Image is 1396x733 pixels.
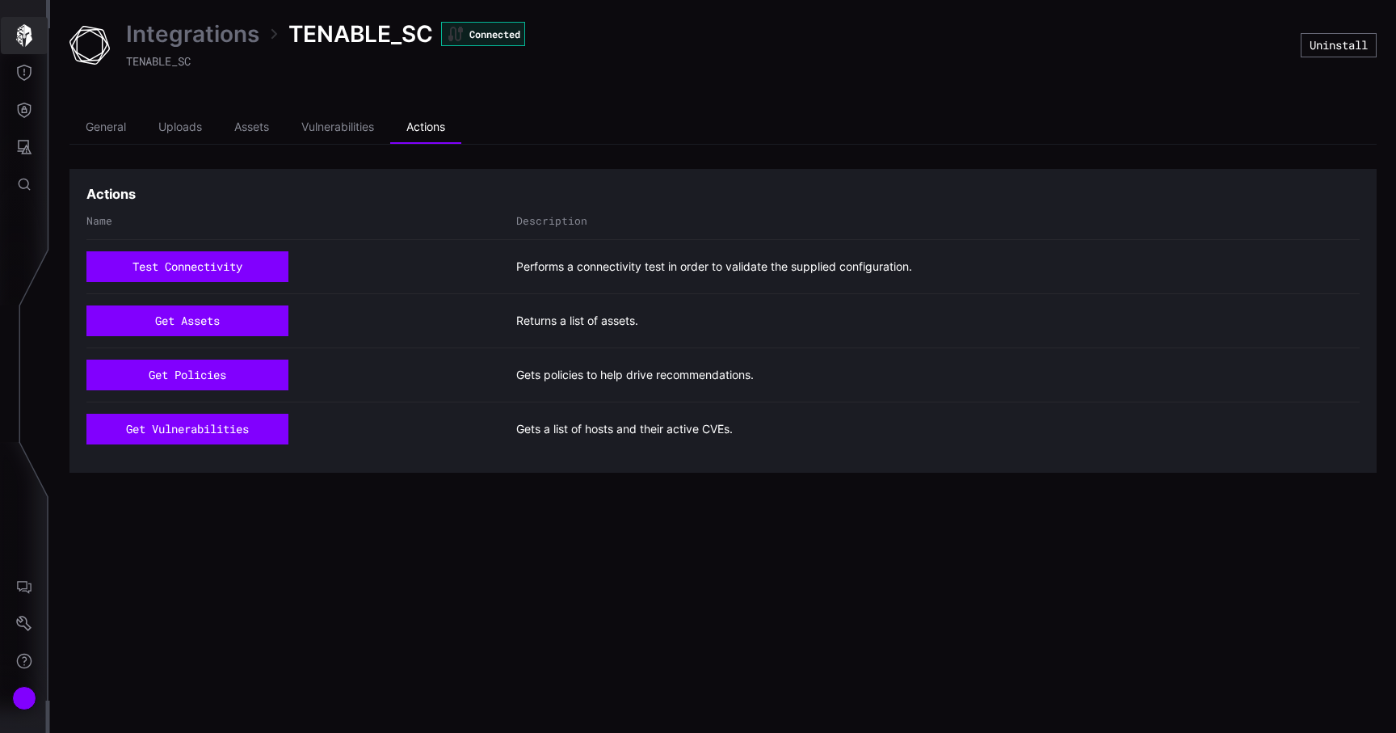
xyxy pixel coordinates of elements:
[285,112,390,144] li: Vulnerabilities
[86,251,288,282] button: test connectivity
[516,214,1360,228] div: Description
[126,53,191,69] span: TENABLE_SC
[516,368,754,382] span: Gets policies to help drive recommendations.
[218,112,285,144] li: Assets
[69,112,142,144] li: General
[142,112,218,144] li: Uploads
[1301,33,1377,57] button: Uninstall
[86,305,288,336] button: get assets
[516,422,733,436] span: Gets a list of hosts and their active CVEs.
[86,360,288,390] button: get policies
[516,259,912,274] span: Performs a connectivity test in order to validate the supplied configuration.
[441,22,525,46] div: Connected
[86,214,508,228] div: Name
[516,314,638,328] span: Returns a list of assets.
[288,19,433,48] span: TENABLE_SC
[390,112,461,144] li: Actions
[86,414,288,444] button: get vulnerabilities
[126,19,259,48] a: Integrations
[86,186,136,203] h3: Actions
[69,25,110,65] img: Tenable SC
